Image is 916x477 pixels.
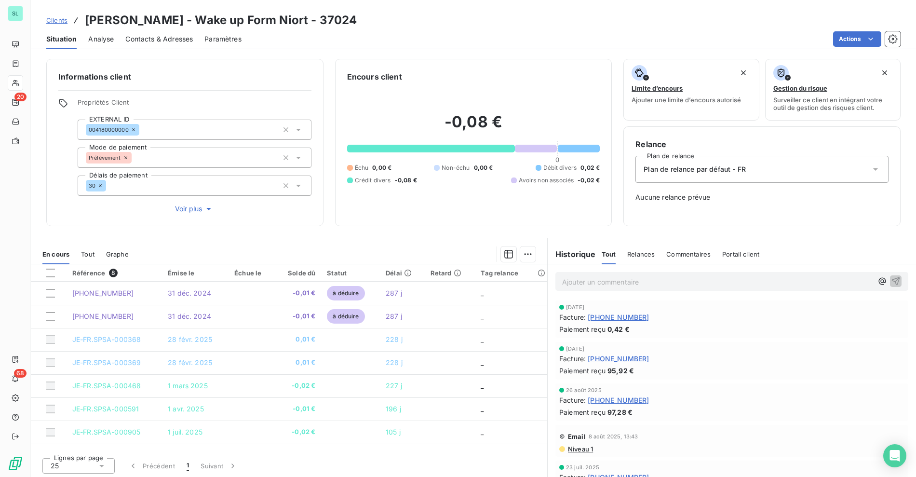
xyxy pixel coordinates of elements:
span: 0,00 € [474,164,493,172]
span: JE-FR.SPSA-000468 [72,382,141,390]
span: JE-FR.SPSA-000591 [72,405,139,413]
span: 8 août 2025, 13:43 [589,434,638,439]
button: Précédent [122,456,181,476]
span: 30 [89,183,95,189]
span: Non-échu [442,164,470,172]
span: 287 j [386,289,402,297]
span: [DATE] [566,346,584,352]
span: 31 déc. 2024 [168,312,211,320]
span: 1 mars 2025 [168,382,208,390]
span: Facture : [559,395,586,405]
div: Solde dû [281,269,316,277]
h6: Encours client [347,71,402,82]
span: Situation [46,34,77,44]
span: à déduire [327,286,364,300]
span: _ [481,382,484,390]
span: Paramètres [204,34,242,44]
span: 0,01 € [281,358,316,368]
span: 0,42 € [607,324,630,334]
span: 8 [109,269,118,277]
div: Tag relance [481,269,541,277]
span: 20 [14,93,27,101]
span: 0,01 € [281,335,316,344]
span: 1 [187,461,189,471]
span: Graphe [106,250,129,258]
h6: Historique [548,248,596,260]
span: Tout [602,250,616,258]
span: -0,02 € [281,427,316,437]
div: Retard [431,269,470,277]
input: Ajouter une valeur [106,181,114,190]
div: Référence [72,269,156,277]
div: Open Intercom Messenger [883,444,906,467]
div: SL [8,6,23,21]
span: Commentaires [666,250,711,258]
span: JE-FR.SPSA-000368 [72,335,141,343]
span: à déduire [327,309,364,324]
img: Logo LeanPay [8,456,23,471]
span: 287 j [386,312,402,320]
span: JE-FR.SPSA-000369 [72,358,141,367]
span: _ [481,312,484,320]
span: -0,01 € [281,404,316,414]
span: 0,02 € [580,164,600,172]
span: 227 j [386,382,402,390]
span: Prélèvement [89,155,121,161]
span: 196 j [386,405,401,413]
h3: [PERSON_NAME] - Wake up Form Niort - 37024 [85,12,357,29]
input: Ajouter une valeur [139,125,147,134]
span: [PHONE_NUMBER] [588,312,649,322]
span: Facture : [559,354,586,364]
span: Surveiller ce client en intégrant votre outil de gestion des risques client. [773,96,892,111]
span: Contacts & Adresses [125,34,193,44]
button: Voir plus [78,204,311,214]
span: 68 [14,369,27,378]
span: -0,01 € [281,288,316,298]
span: Clients [46,16,67,24]
span: Facture : [559,312,586,322]
span: JE-FR.SPSA-000905 [72,428,141,436]
span: 28 févr. 2025 [168,335,212,343]
span: -0,02 € [578,176,600,185]
span: Relances [627,250,655,258]
span: 26 août 2025 [566,387,602,393]
h6: Relance [635,138,889,150]
button: Limite d’encoursAjouter une limite d’encours autorisé [623,59,759,121]
span: _ [481,405,484,413]
span: -0,02 € [281,381,316,391]
span: Limite d’encours [632,84,683,92]
span: 31 déc. 2024 [168,289,211,297]
span: En cours [42,250,69,258]
span: Paiement reçu [559,366,606,376]
span: [PHONE_NUMBER] [588,354,649,364]
span: -0,01 € [281,312,316,321]
span: 1 juil. 2025 [168,428,202,436]
div: Émise le [168,269,223,277]
span: [DATE] [566,304,584,310]
span: Paiement reçu [559,324,606,334]
span: Voir plus [175,204,214,214]
span: Gestion du risque [773,84,827,92]
span: Portail client [722,250,759,258]
div: Échue le [234,269,269,277]
h2: -0,08 € [347,112,600,141]
span: Échu [355,164,369,172]
span: 105 j [386,428,401,436]
span: Niveau 1 [567,445,593,453]
span: _ [481,335,484,343]
span: Tout [81,250,94,258]
span: Propriétés Client [78,98,311,112]
button: 1 [181,456,195,476]
span: 25 [51,461,59,471]
span: 97,28 € [607,407,633,417]
span: Ajouter une limite d’encours autorisé [632,96,741,104]
span: _ [481,428,484,436]
span: [PHONE_NUMBER] [588,395,649,405]
button: Actions [833,31,881,47]
span: Email [568,433,586,440]
span: Débit divers [543,164,577,172]
button: Gestion du risqueSurveiller ce client en intégrant votre outil de gestion des risques client. [765,59,901,121]
div: Délai [386,269,419,277]
span: _ [481,358,484,367]
span: -0,08 € [395,176,417,185]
